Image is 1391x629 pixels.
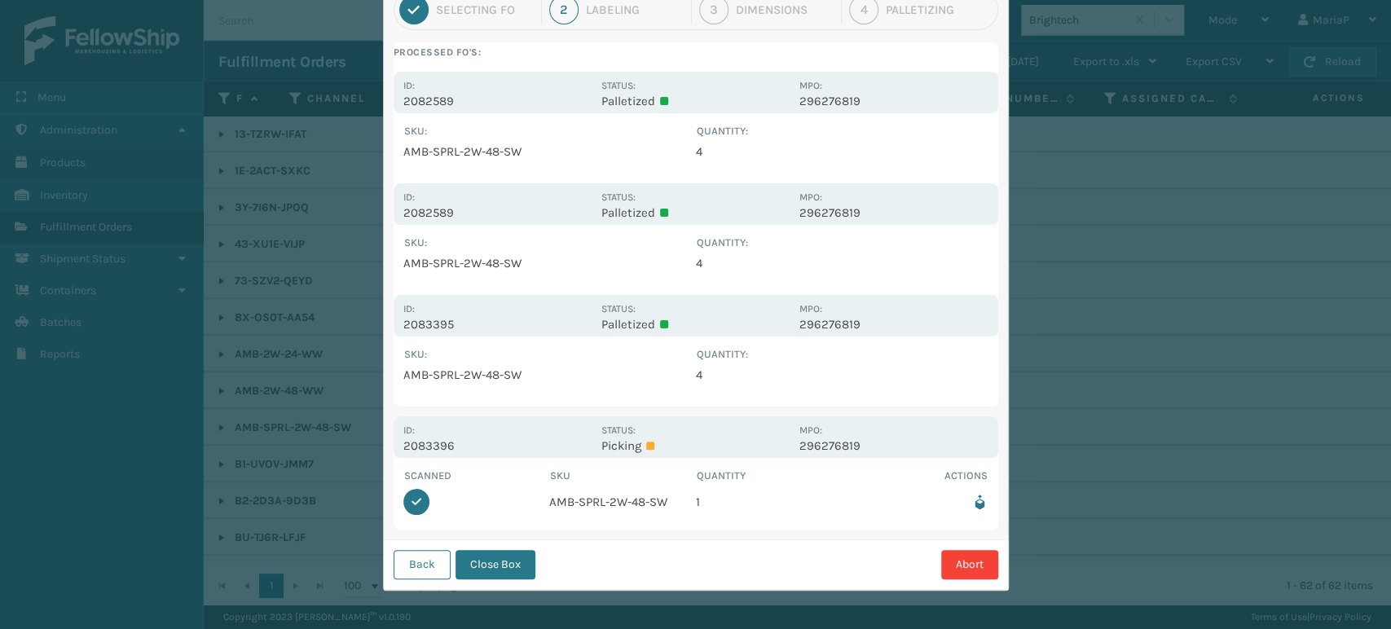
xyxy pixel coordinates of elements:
[601,94,790,108] p: Palletized
[403,251,696,275] td: AMB-SPRL-2W-48-SW
[403,205,592,220] p: 2082589
[696,363,988,387] td: 4
[799,94,988,108] p: 296276819
[601,303,636,314] label: Status:
[403,346,696,363] th: SKU :
[601,80,636,91] label: Status:
[394,550,451,579] button: Back
[403,94,592,108] p: 2082589
[403,235,696,251] th: SKU :
[403,139,696,164] td: AMB-SPRL-2W-48-SW
[941,550,998,579] button: Abort
[696,123,988,139] th: Quantity :
[403,191,415,203] label: Id:
[601,317,790,332] p: Palletized
[394,42,998,62] label: Processed FO's:
[799,80,822,91] label: MPO:
[436,2,534,17] div: Selecting FO
[696,139,988,164] td: 4
[696,235,988,251] th: Quantity :
[403,80,415,91] label: Id:
[403,317,592,332] p: 2083395
[799,317,988,332] p: 296276819
[403,363,696,387] td: AMB-SPRL-2W-48-SW
[842,468,988,484] th: Actions
[601,205,790,220] p: Palletized
[403,468,550,484] th: Scanned
[799,205,988,220] p: 296276819
[549,468,696,484] th: SKU
[586,2,684,17] div: Labeling
[736,2,834,17] div: Dimensions
[601,424,636,436] label: Status:
[601,438,790,453] p: Picking
[842,484,988,520] td: Remove from box
[886,2,992,17] div: Palletizing
[403,123,696,139] th: SKU :
[799,303,822,314] label: MPO:
[696,484,843,520] td: 1
[696,346,988,363] th: Quantity :
[549,484,696,520] td: AMB-SPRL-2W-48-SW
[799,191,822,203] label: MPO:
[799,438,988,453] p: 296276819
[799,424,822,436] label: MPO:
[456,550,535,579] button: Close Box
[696,468,843,484] th: Quantity
[601,191,636,203] label: Status:
[403,303,415,314] label: Id:
[403,424,415,436] label: Id:
[696,251,988,275] td: 4
[403,438,592,453] p: 2083396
